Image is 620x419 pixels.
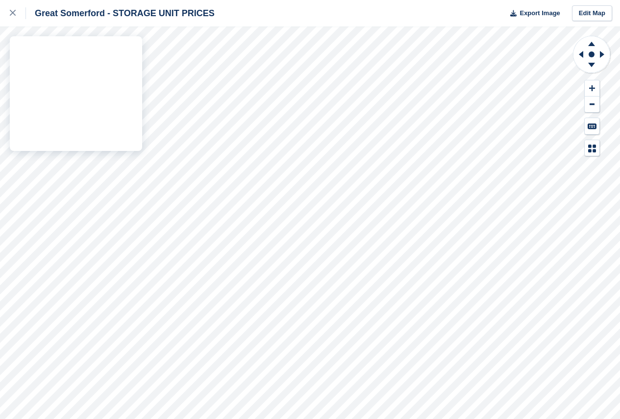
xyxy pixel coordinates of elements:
[26,7,215,19] div: Great Somerford - STORAGE UNIT PRICES
[585,118,599,134] button: Keyboard Shortcuts
[585,80,599,97] button: Zoom In
[504,5,560,22] button: Export Image
[520,8,560,18] span: Export Image
[585,97,599,113] button: Zoom Out
[572,5,612,22] a: Edit Map
[585,140,599,156] button: Map Legend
